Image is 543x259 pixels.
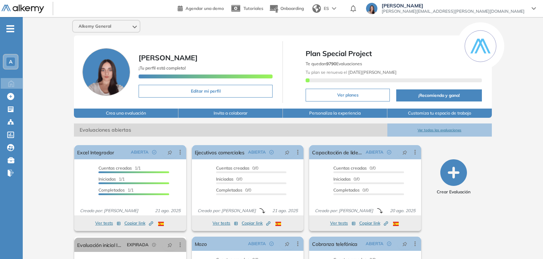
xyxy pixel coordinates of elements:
span: Iniciadas [98,176,116,182]
span: ¡Tu perfil está completo! [139,65,186,71]
span: Copiar link [359,220,388,226]
span: Creado por: [PERSON_NAME] [195,208,259,214]
span: Plan Special Project [306,48,482,59]
button: pushpin [397,238,413,249]
span: 21 ago. 2025 [152,208,183,214]
span: check-circle [269,150,274,154]
span: Cuentas creadas [98,165,132,171]
span: [PERSON_NAME] [382,3,525,9]
span: 20 ago. 2025 [387,208,418,214]
button: Ver tests [95,219,121,227]
span: Completados [333,187,360,193]
button: Ver tests [330,219,356,227]
span: Completados [216,187,242,193]
span: 1/1 [98,176,125,182]
img: ESP [393,222,399,226]
span: ABIERTA [366,241,383,247]
button: Ver todas las evaluaciones [387,123,492,137]
button: ¡Recomienda y gana! [396,89,482,101]
span: Onboarding [280,6,304,11]
button: pushpin [397,147,413,158]
span: 1/1 [98,187,134,193]
button: Customiza tu espacio de trabajo [387,109,492,118]
span: pushpin [402,241,407,247]
span: ABIERTA [248,241,266,247]
span: ABIERTA [131,149,149,155]
span: check-circle [269,242,274,246]
button: Copiar link [359,219,388,227]
span: 0/0 [333,176,360,182]
span: Tu plan se renueva el [306,70,397,75]
a: Capacitación de lideres [312,145,362,159]
b: [DATE][PERSON_NAME] [347,70,397,75]
span: ES [324,5,329,12]
span: 1/1 [98,165,141,171]
span: EXPIRADA [127,242,149,248]
button: Onboarding [269,1,304,16]
button: pushpin [162,147,178,158]
span: check-circle [387,242,391,246]
span: [PERSON_NAME][EMAIL_ADDRESS][PERSON_NAME][DOMAIN_NAME] [382,9,525,14]
span: Copiar link [124,220,153,226]
span: Evaluaciones abiertas [74,123,387,137]
div: Widget de chat [507,225,543,259]
span: 0/0 [216,165,258,171]
img: world [312,4,321,13]
button: Copiar link [124,219,153,227]
a: Excel Integrador [77,145,114,159]
a: Ejecutivos comerciales [195,145,244,159]
i: - [6,28,14,29]
span: pushpin [285,149,290,155]
span: check-circle [152,150,156,154]
span: Alkemy General [79,23,111,29]
span: A [9,59,12,65]
span: Copiar link [242,220,270,226]
button: pushpin [279,147,295,158]
button: pushpin [279,238,295,249]
span: Cuentas creadas [333,165,367,171]
span: Iniciadas [216,176,233,182]
span: ABIERTA [366,149,383,155]
span: Te quedan Evaluaciones [306,61,362,66]
span: Creado por: [PERSON_NAME] [77,208,141,214]
span: 0/0 [216,176,242,182]
span: pushpin [167,149,172,155]
img: ESP [158,222,164,226]
button: Ver tests [213,219,238,227]
button: Crea una evaluación [74,109,178,118]
span: Cuentas creadas [216,165,249,171]
button: Editar mi perfil [139,85,273,98]
span: 0/0 [333,187,369,193]
button: pushpin [162,239,178,250]
span: 0/0 [333,165,376,171]
a: Mozo [195,237,207,251]
span: check-circle [387,150,391,154]
span: Crear Evaluación [437,189,471,195]
span: [PERSON_NAME] [139,53,198,62]
img: ESP [275,222,281,226]
span: 21 ago. 2025 [269,208,301,214]
span: Creado por: [PERSON_NAME] [312,208,376,214]
button: Invita a colaborar [178,109,283,118]
span: Agendar una demo [186,6,224,11]
iframe: Chat Widget [507,225,543,259]
button: Personaliza la experiencia [283,109,387,118]
span: pushpin [167,242,172,248]
span: ABIERTA [248,149,266,155]
img: arrow [332,7,336,10]
button: Crear Evaluación [437,159,471,195]
span: 0/0 [216,187,251,193]
span: Iniciadas [333,176,351,182]
button: Copiar link [242,219,270,227]
a: Agendar una demo [178,4,224,12]
span: pushpin [402,149,407,155]
img: Foto de perfil [82,48,130,96]
a: Cobranza telefónica [312,237,357,251]
span: Completados [98,187,125,193]
a: Evaluación inicial IA | Academy | Pomelo [77,238,124,252]
b: 9790 [326,61,336,66]
span: Tutoriales [243,6,263,11]
button: Ver planes [306,89,390,101]
span: field-time [152,243,156,247]
span: pushpin [285,241,290,247]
